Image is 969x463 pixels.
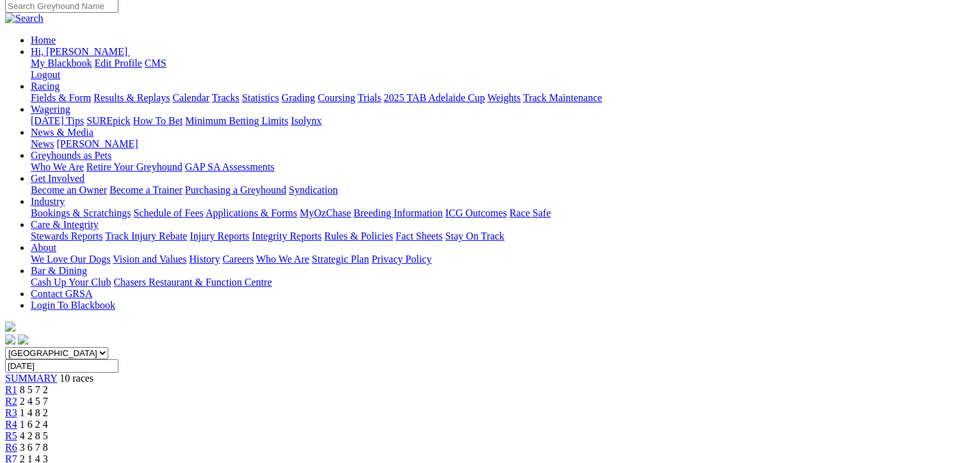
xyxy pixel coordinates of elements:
[5,396,17,407] a: R2
[523,92,602,103] a: Track Maintenance
[31,46,127,57] span: Hi, [PERSON_NAME]
[282,92,315,103] a: Grading
[31,288,92,299] a: Contact GRSA
[206,207,297,218] a: Applications & Forms
[20,442,48,453] span: 3 6 7 8
[31,58,964,81] div: Hi, [PERSON_NAME]
[113,254,186,264] a: Vision and Values
[86,161,183,172] a: Retire Your Greyhound
[20,384,48,395] span: 8 5 7 2
[212,92,240,103] a: Tracks
[31,207,964,219] div: Industry
[31,92,964,104] div: Racing
[190,231,249,241] a: Injury Reports
[357,92,381,103] a: Trials
[31,231,964,242] div: Care & Integrity
[324,231,393,241] a: Rules & Policies
[31,219,99,230] a: Care & Integrity
[31,35,56,45] a: Home
[31,161,84,172] a: Who We Are
[185,161,275,172] a: GAP SA Assessments
[31,265,87,276] a: Bar & Dining
[5,419,17,430] a: R4
[289,184,338,195] a: Syndication
[445,207,507,218] a: ICG Outcomes
[31,196,65,207] a: Industry
[31,115,964,127] div: Wagering
[95,58,142,69] a: Edit Profile
[5,334,15,345] img: facebook.svg
[31,277,111,288] a: Cash Up Your Club
[312,254,369,264] a: Strategic Plan
[31,138,964,150] div: News & Media
[31,150,111,161] a: Greyhounds as Pets
[371,254,432,264] a: Privacy Policy
[31,207,131,218] a: Bookings & Scratchings
[5,373,57,384] a: SUMMARY
[487,92,521,103] a: Weights
[31,184,107,195] a: Become an Owner
[31,300,115,311] a: Login To Blackbook
[31,161,964,173] div: Greyhounds as Pets
[5,442,17,453] a: R6
[509,207,550,218] a: Race Safe
[31,69,60,80] a: Logout
[396,231,443,241] a: Fact Sheets
[94,92,170,103] a: Results & Replays
[20,430,48,441] span: 4 2 8 5
[31,127,94,138] a: News & Media
[185,115,288,126] a: Minimum Betting Limits
[105,231,187,241] a: Track Injury Rebate
[384,92,485,103] a: 2025 TAB Adelaide Cup
[20,407,48,418] span: 1 4 8 2
[31,115,84,126] a: [DATE] Tips
[222,254,254,264] a: Careers
[31,81,60,92] a: Racing
[20,419,48,430] span: 1 6 2 4
[5,384,17,395] a: R1
[31,242,56,253] a: About
[31,184,964,196] div: Get Involved
[318,92,355,103] a: Coursing
[31,138,54,149] a: News
[113,277,272,288] a: Chasers Restaurant & Function Centre
[20,396,48,407] span: 2 4 5 7
[291,115,322,126] a: Isolynx
[256,254,309,264] a: Who We Are
[31,92,91,103] a: Fields & Form
[133,115,183,126] a: How To Bet
[5,321,15,332] img: logo-grsa-white.png
[5,430,17,441] a: R5
[31,104,70,115] a: Wagering
[5,359,118,373] input: Select date
[31,46,130,57] a: Hi, [PERSON_NAME]
[252,231,322,241] a: Integrity Reports
[145,58,167,69] a: CMS
[445,231,504,241] a: Stay On Track
[172,92,209,103] a: Calendar
[5,407,17,418] a: R3
[31,254,110,264] a: We Love Our Dogs
[354,207,443,218] a: Breeding Information
[56,138,138,149] a: [PERSON_NAME]
[31,277,964,288] div: Bar & Dining
[31,254,964,265] div: About
[31,173,85,184] a: Get Involved
[300,207,351,218] a: MyOzChase
[242,92,279,103] a: Statistics
[31,58,92,69] a: My Blackbook
[185,184,286,195] a: Purchasing a Greyhound
[133,207,203,218] a: Schedule of Fees
[5,13,44,24] img: Search
[18,334,28,345] img: twitter.svg
[189,254,220,264] a: History
[31,231,102,241] a: Stewards Reports
[60,373,94,384] span: 10 races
